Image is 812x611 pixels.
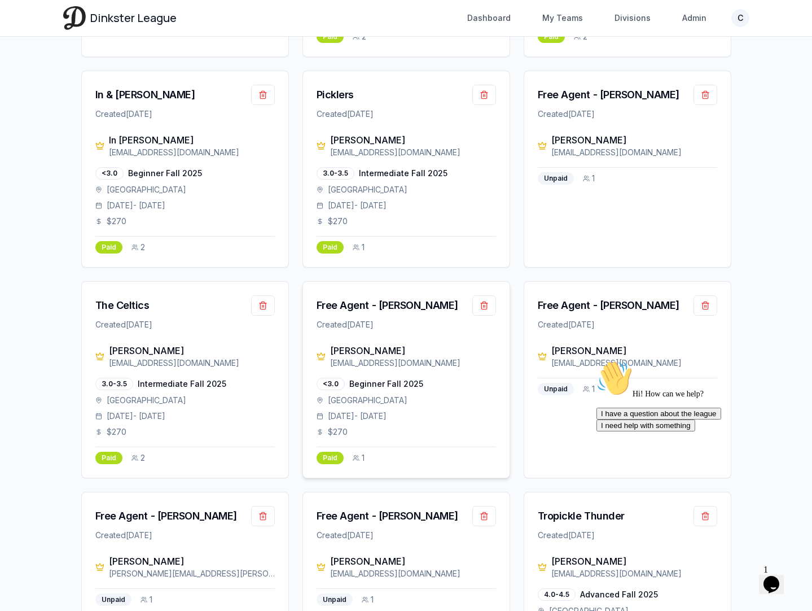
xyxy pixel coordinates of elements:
[63,6,177,29] a: Dinkster League
[109,133,275,147] div: In [PERSON_NAME]
[359,168,447,179] span: Intermediate Fall 2025
[460,8,517,28] a: Dashboard
[580,589,658,600] span: Advanced Fall 2025
[538,30,565,43] div: Paid
[330,133,496,147] div: [PERSON_NAME]
[5,64,103,76] button: I need help with something
[317,216,496,227] div: $ 270
[5,52,129,64] button: I have a question about the league
[330,344,496,357] div: [PERSON_NAME]
[675,8,713,28] a: Admin
[5,34,112,42] span: Hi! How can we help?
[551,357,717,369] div: [EMAIL_ADDRESS][DOMAIN_NAME]
[317,530,496,541] div: Created [DATE]
[317,593,353,606] div: Unpaid
[330,555,496,568] div: [PERSON_NAME]
[328,184,407,195] span: [GEOGRAPHIC_DATA]
[95,530,275,541] div: Created [DATE]
[109,568,275,579] div: [PERSON_NAME][EMAIL_ADDRESS][PERSON_NAME][DOMAIN_NAME]
[538,383,574,395] div: Unpaid
[63,6,86,29] img: Dinkster
[362,594,374,605] div: 1
[538,508,625,524] a: Tropickle Thunder
[107,184,186,195] span: [GEOGRAPHIC_DATA]
[592,356,795,555] iframe: chat widget
[317,108,496,120] div: Created [DATE]
[330,568,496,579] div: [EMAIL_ADDRESS][DOMAIN_NAME]
[330,147,496,158] div: [EMAIL_ADDRESS][DOMAIN_NAME]
[538,172,574,185] div: Unpaid
[538,319,717,330] div: Created [DATE]
[131,242,145,253] div: 2
[551,555,717,568] div: [PERSON_NAME]
[608,8,657,28] a: Divisions
[583,383,595,395] div: 1
[538,87,679,103] div: Free Agent - [PERSON_NAME]
[349,378,423,390] span: Beginner Fall 2025
[107,395,186,406] span: [GEOGRAPHIC_DATA]
[95,593,131,606] div: Unpaid
[328,411,387,422] span: [DATE] - [DATE]
[95,378,133,390] div: 3.0-3.5
[128,168,202,179] span: Beginner Fall 2025
[551,568,717,579] div: [EMAIL_ADDRESS][DOMAIN_NAME]
[330,357,496,369] div: [EMAIL_ADDRESS][DOMAIN_NAME]
[90,10,177,26] span: Dinkster League
[551,133,717,147] div: [PERSON_NAME]
[317,167,354,180] div: 3.0-3.5
[95,508,237,524] a: Free Agent - [PERSON_NAME]
[353,452,365,464] div: 1
[5,5,208,76] div: 👋Hi! How can we help?I have a question about the leagueI need help with something
[317,319,496,330] div: Created [DATE]
[538,588,576,601] div: 4.0-4.5
[759,560,795,594] iframe: chat widget
[317,298,458,313] a: Free Agent - [PERSON_NAME]
[328,200,387,211] span: [DATE] - [DATE]
[317,426,496,438] div: $ 270
[538,530,717,541] div: Created [DATE]
[317,241,344,254] div: Paid
[95,452,122,464] div: Paid
[95,426,275,438] div: $ 270
[95,216,275,227] div: $ 270
[551,147,717,158] div: [EMAIL_ADDRESS][DOMAIN_NAME]
[317,452,344,464] div: Paid
[731,9,749,27] button: C
[574,31,587,42] div: 2
[107,411,165,422] span: [DATE] - [DATE]
[95,241,122,254] div: Paid
[141,594,152,605] div: 1
[109,147,275,158] div: [EMAIL_ADDRESS][DOMAIN_NAME]
[95,298,150,313] a: The Celtics
[95,319,275,330] div: Created [DATE]
[538,298,679,313] a: Free Agent - [PERSON_NAME]
[5,5,41,41] img: :wave:
[107,200,165,211] span: [DATE] - [DATE]
[109,555,275,568] div: [PERSON_NAME]
[328,395,407,406] span: [GEOGRAPHIC_DATA]
[317,30,344,43] div: Paid
[95,167,124,180] div: <3.0
[353,31,366,42] div: 2
[109,357,275,369] div: [EMAIL_ADDRESS][DOMAIN_NAME]
[138,378,226,390] span: Intermediate Fall 2025
[538,108,717,120] div: Created [DATE]
[95,108,275,120] div: Created [DATE]
[109,344,275,357] div: [PERSON_NAME]
[551,344,717,357] div: [PERSON_NAME]
[317,378,345,390] div: <3.0
[317,87,354,103] a: Picklers
[95,87,195,103] a: In & [PERSON_NAME]
[583,173,595,184] div: 1
[317,508,458,524] a: Free Agent - [PERSON_NAME]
